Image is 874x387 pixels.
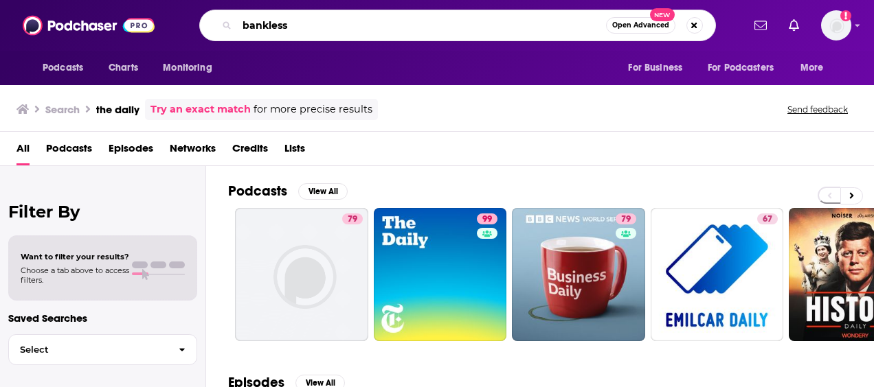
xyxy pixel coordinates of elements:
[482,213,492,226] span: 99
[821,10,851,40] img: User Profile
[100,55,146,81] a: Charts
[232,137,268,165] a: Credits
[170,137,216,165] a: Networks
[8,312,197,325] p: Saved Searches
[783,14,805,37] a: Show notifications dropdown
[800,58,824,78] span: More
[374,208,507,341] a: 99
[621,213,631,226] span: 79
[763,213,772,226] span: 67
[43,58,83,78] span: Podcasts
[21,252,129,261] span: Want to filter your results?
[821,10,851,40] button: Show profile menu
[612,22,669,29] span: Open Advanced
[153,55,229,81] button: open menu
[109,137,153,165] a: Episodes
[16,137,30,165] a: All
[348,213,357,226] span: 79
[254,102,372,117] span: for more precise results
[228,183,348,200] a: PodcastsView All
[21,266,129,285] span: Choose a tab above to access filters.
[96,103,139,116] h3: the daily
[840,10,851,21] svg: Add a profile image
[46,137,92,165] a: Podcasts
[616,213,636,224] a: 79
[228,183,287,200] h2: Podcasts
[512,208,645,341] a: 79
[23,12,155,38] img: Podchaser - Follow, Share and Rate Podcasts
[45,103,80,116] h3: Search
[821,10,851,40] span: Logged in as HBurn
[235,208,368,341] a: 79
[477,213,497,224] a: 99
[284,137,305,165] a: Lists
[791,55,841,81] button: open menu
[150,102,251,117] a: Try an exact match
[606,17,675,34] button: Open AdvancedNew
[199,10,716,41] div: Search podcasts, credits, & more...
[33,55,101,81] button: open menu
[9,345,168,354] span: Select
[8,202,197,222] h2: Filter By
[342,213,363,224] a: 79
[109,58,138,78] span: Charts
[163,58,212,78] span: Monitoring
[298,183,348,200] button: View All
[783,104,852,115] button: Send feedback
[708,58,774,78] span: For Podcasters
[749,14,772,37] a: Show notifications dropdown
[618,55,699,81] button: open menu
[8,334,197,365] button: Select
[237,14,606,36] input: Search podcasts, credits, & more...
[757,213,778,224] a: 67
[628,58,682,78] span: For Business
[699,55,794,81] button: open menu
[651,208,784,341] a: 67
[650,8,675,21] span: New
